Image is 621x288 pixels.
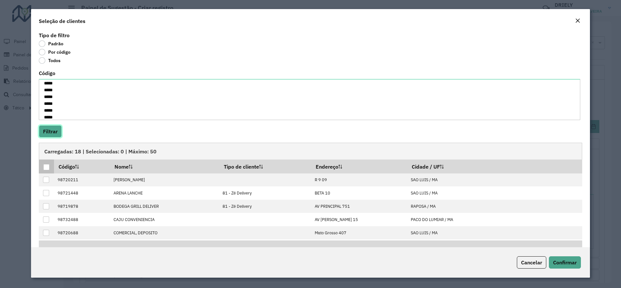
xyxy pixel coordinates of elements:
button: Confirmar [549,256,581,269]
label: Código [39,69,55,77]
td: 98720688 [54,226,110,239]
td: SAO LUIS / MA [407,226,582,239]
td: R 9 09 [311,173,407,187]
td: 98732488 [54,213,110,226]
td: RAPOSA / MA [407,239,582,253]
td: 98765432 [54,239,110,253]
td: SAO LUIS / MA [407,173,582,187]
td: Mato Grosso 407 [311,226,407,239]
button: 1 [298,244,310,256]
button: Filtrar [39,125,62,138]
th: Tipo de cliente [219,160,311,173]
td: SAO LUIS / MA [407,186,582,200]
label: Padrão [39,40,63,47]
button: Last Page [335,244,347,256]
span: Cancelar [521,259,542,266]
div: Carregadas: 18 | Selecionadas: 0 | Máximo: 50 [39,143,582,160]
th: Endereço [311,160,407,173]
td: RAPOSA / MA [407,200,582,213]
th: Código [54,160,110,173]
td: COMERCIAL, DEPOSITO [110,226,219,239]
span: Confirmar [553,259,577,266]
button: Cancelar [517,256,546,269]
label: Por código [39,49,71,55]
h4: Seleção de clientes [39,17,85,25]
td: ARENA LANCHE [110,186,219,200]
td: AV PRINCIPAL 751 [311,200,407,213]
td: 98719878 [54,200,110,213]
td: PACO DO LUMIAR / MA [407,213,582,226]
td: 81 - Zé Delivery [219,186,311,200]
td: [PERSON_NAME] [110,173,219,187]
td: AV [PERSON_NAME] 15 [311,213,407,226]
button: Close [573,17,582,25]
th: Nome [110,160,219,173]
td: F DE ASSIS JUNIOR ME [110,239,219,253]
em: Fechar [575,18,580,23]
button: 2 [310,244,323,256]
button: Next Page [323,244,335,256]
label: Todos [39,57,60,64]
th: Cidade / UF [407,160,582,173]
td: 98721448 [54,186,110,200]
label: Tipo de filtro [39,31,70,39]
td: 81 - Zé Delivery [219,200,311,213]
td: 98720211 [54,173,110,187]
td: avenida principal 403 [311,239,407,253]
td: BODEGA GRILL DELIVER [110,200,219,213]
td: BETA 10 [311,186,407,200]
td: CAJU CONVENIENCIA [110,213,219,226]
